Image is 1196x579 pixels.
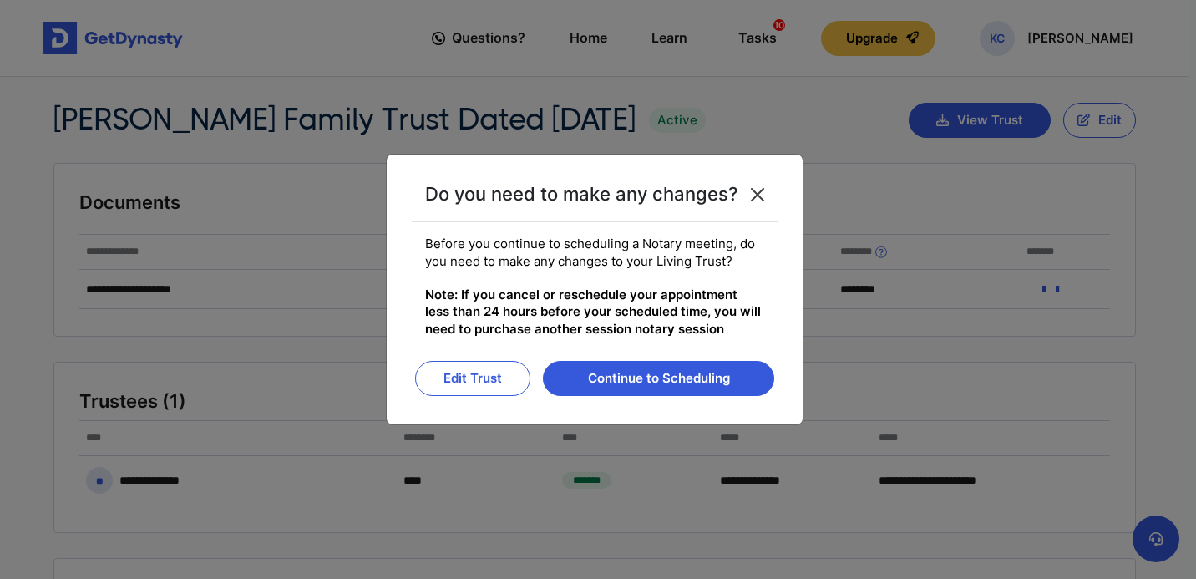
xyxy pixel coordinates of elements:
button: Edit Trust [415,361,530,396]
button: Continue to Scheduling [543,361,774,396]
fieldset: Before you continue to scheduling a Notary meeting, do you need to make any changes to your Livin... [425,236,764,338]
button: Close [744,181,771,208]
span: Note: If you cancel or reschedule your appointment less than 24 hours before your scheduled time,... [425,287,761,337]
div: Do you need to make any changes? [425,180,738,208]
